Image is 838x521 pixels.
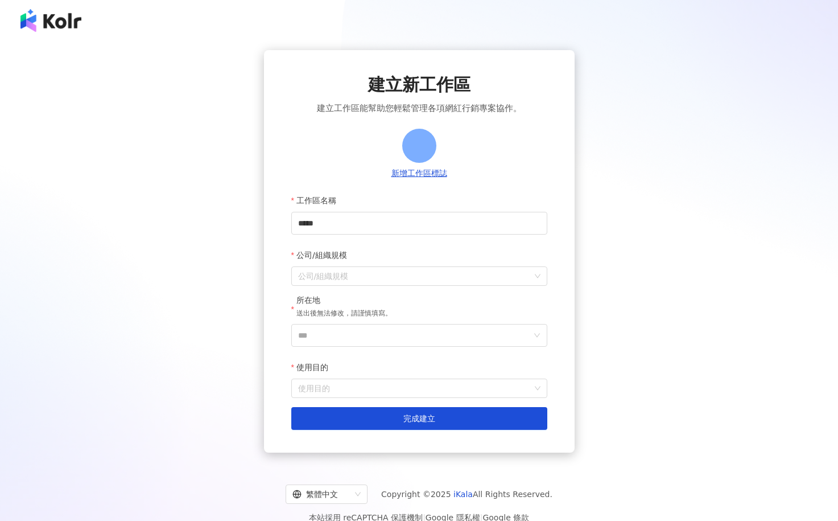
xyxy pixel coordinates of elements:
img: logo [20,9,81,32]
label: 工作區名稱 [291,189,345,212]
label: 公司/組織規模 [291,244,356,266]
span: 建立工作區能幫助您輕鬆管理各項網紅行銷專案協作。 [317,101,522,115]
div: 所在地 [296,295,392,306]
label: 使用目的 [291,356,337,379]
input: 工作區名稱 [291,212,547,235]
div: 繁體中文 [292,485,350,503]
span: Copyright © 2025 All Rights Reserved. [381,487,552,501]
button: 完成建立 [291,407,547,430]
a: iKala [453,490,473,499]
span: 建立新工作區 [368,73,470,97]
button: 新增工作區標誌 [388,167,451,180]
span: down [534,332,540,339]
span: 完成建立 [403,414,435,423]
p: 送出後無法修改，請謹慎填寫。 [296,308,392,319]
